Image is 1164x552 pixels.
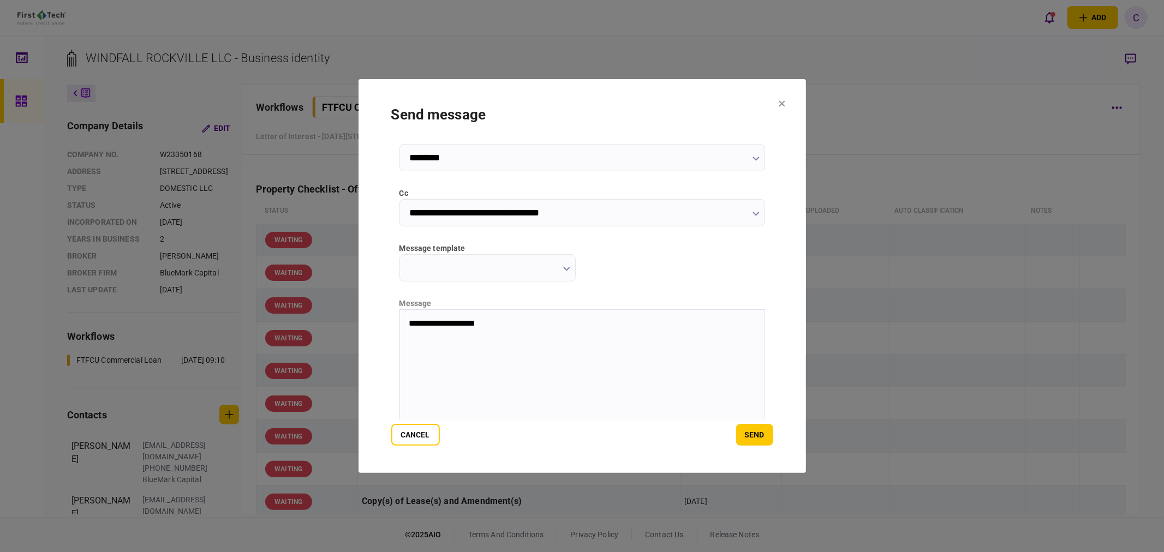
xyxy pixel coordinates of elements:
[399,144,765,171] input: contact
[399,243,576,254] label: message template
[391,424,440,446] button: Cancel
[399,188,765,199] label: cc
[391,106,773,123] h1: send message
[399,298,765,309] div: message
[736,424,773,446] button: send
[400,310,765,419] iframe: Rich Text Area
[399,199,765,226] input: cc
[399,254,576,281] input: message template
